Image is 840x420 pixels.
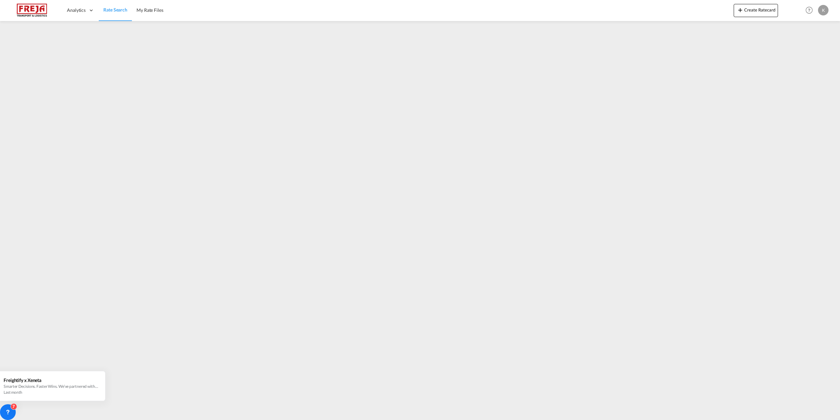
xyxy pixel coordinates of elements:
[818,5,829,15] div: K
[734,4,778,17] button: icon-plus 400-fgCreate Ratecard
[736,6,744,14] md-icon: icon-plus 400-fg
[804,5,815,16] span: Help
[67,7,86,13] span: Analytics
[103,7,127,12] span: Rate Search
[10,3,54,18] img: 586607c025bf11f083711d99603023e7.png
[136,7,163,13] span: My Rate Files
[804,5,818,16] div: Help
